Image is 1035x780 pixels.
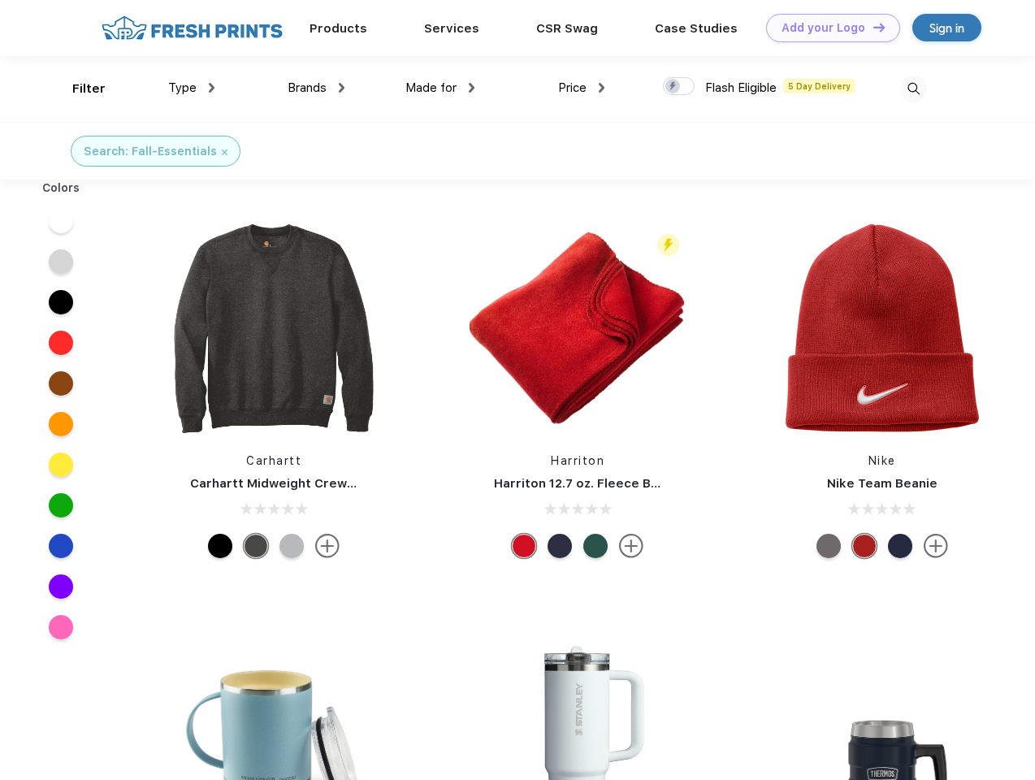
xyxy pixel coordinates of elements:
[405,80,457,95] span: Made for
[873,23,885,32] img: DT
[222,149,227,155] img: filter_cancel.svg
[548,534,572,558] div: Navy
[310,21,367,36] a: Products
[782,21,865,35] div: Add your Logo
[852,534,877,558] div: University Red
[30,180,93,197] div: Colors
[288,80,327,95] span: Brands
[599,83,604,93] img: dropdown.png
[816,534,841,558] div: Medium Grey
[912,14,981,41] a: Sign in
[512,534,536,558] div: Red
[868,454,896,467] a: Nike
[190,476,448,491] a: Carhartt Midweight Crewneck Sweatshirt
[929,19,964,37] div: Sign in
[783,79,855,93] span: 5 Day Delivery
[166,220,382,436] img: func=resize&h=266
[244,534,268,558] div: Carbon Heather
[551,454,604,467] a: Harriton
[583,534,608,558] div: Hunter
[705,80,777,95] span: Flash Eligible
[279,534,304,558] div: Heather Grey
[168,80,197,95] span: Type
[84,143,217,160] div: Search: Fall-Essentials
[494,476,690,491] a: Harriton 12.7 oz. Fleece Blanket
[208,534,232,558] div: Black
[339,83,344,93] img: dropdown.png
[246,454,301,467] a: Carhartt
[900,76,927,102] img: desktop_search.svg
[470,220,686,436] img: func=resize&h=266
[469,83,474,93] img: dropdown.png
[924,534,948,558] img: more.svg
[209,83,214,93] img: dropdown.png
[827,476,938,491] a: Nike Team Beanie
[315,534,340,558] img: more.svg
[558,80,587,95] span: Price
[97,14,288,42] img: fo%20logo%202.webp
[657,234,679,256] img: flash_active_toggle.svg
[888,534,912,558] div: College Navy
[774,220,990,436] img: func=resize&h=266
[619,534,643,558] img: more.svg
[72,80,106,98] div: Filter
